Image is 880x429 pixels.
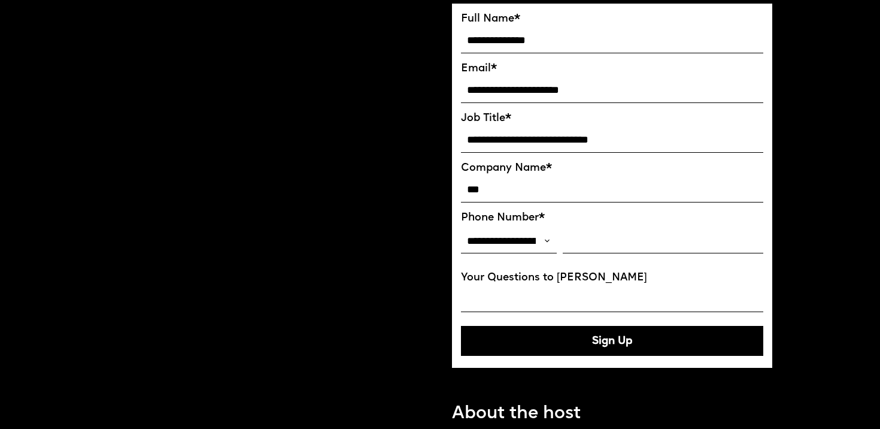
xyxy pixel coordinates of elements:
button: Sign Up [461,326,763,356]
p: About the host [452,401,581,427]
label: Full Name [461,13,763,25]
label: Phone Number [461,212,763,224]
label: Your Questions to [PERSON_NAME] [461,271,763,284]
label: Company Name [461,162,763,174]
label: Email [461,62,763,75]
label: Job Title [461,112,763,125]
